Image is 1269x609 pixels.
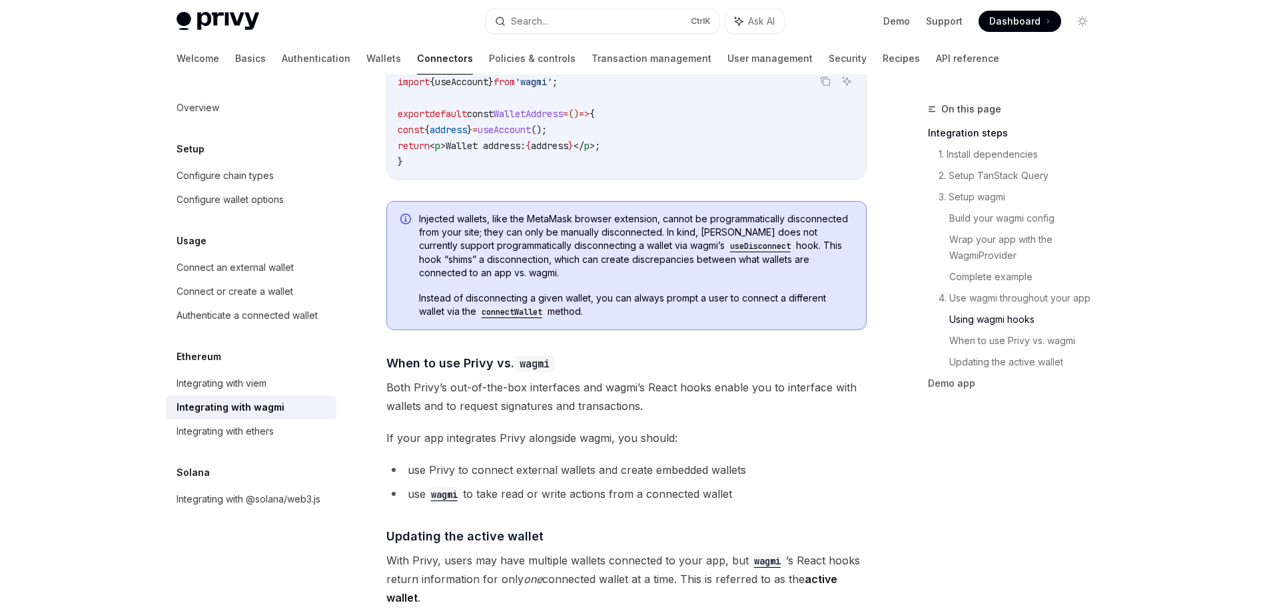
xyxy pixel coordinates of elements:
[398,124,424,136] span: const
[531,140,568,152] span: address
[749,554,786,567] a: wagmi
[941,101,1001,117] span: On this page
[936,43,999,75] a: API reference
[817,73,834,90] button: Copy the contents from the code block
[166,256,336,280] a: Connect an external wallet
[166,280,336,304] a: Connect or create a wallet
[177,12,259,31] img: light logo
[595,140,600,152] span: ;
[511,13,548,29] div: Search...
[426,487,463,502] code: wagmi
[177,375,266,391] div: Integrating with viem
[515,76,552,88] span: 'wagmi'
[949,208,1104,229] a: Build your wagmi config
[928,122,1104,144] a: Integration steps
[398,140,430,152] span: return
[430,124,467,136] span: address
[979,11,1061,32] a: Dashboard
[424,124,430,136] span: {
[166,487,336,511] a: Integrating with @solana/web3.js
[426,487,463,501] a: wagmi
[1072,11,1093,32] button: Toggle dark mode
[749,554,786,568] code: wagmi
[386,354,555,372] span: When to use Privy vs.
[419,292,853,319] span: Instead of disconnecting a given wallet, you can always prompt a user to connect a different wall...
[725,240,796,251] a: useDisconnect
[166,395,336,419] a: Integrating with wagmi
[494,108,563,120] span: WalletAddress
[386,572,837,604] strong: active wallet
[494,76,515,88] span: from
[939,186,1104,208] a: 3. Setup wagmi
[386,551,867,607] span: With Privy, users may have multiple wallets connected to your app, but ’s React hooks return info...
[725,9,784,33] button: Ask AI
[514,355,555,372] code: wagmi
[166,164,336,188] a: Configure chain types
[166,371,336,395] a: Integrating with viem
[725,240,796,253] code: useDisconnect
[177,465,210,481] h5: Solana
[177,43,219,75] a: Welcome
[386,527,544,545] span: Updating the active wallet
[939,288,1104,309] a: 4. Use wagmi throughout your app
[590,108,595,120] span: {
[398,108,430,120] span: export
[166,96,336,120] a: Overview
[949,229,1104,266] a: Wrap your app with the WagmiProvider
[467,108,494,120] span: const
[177,349,221,365] h5: Ethereum
[398,156,403,168] span: }
[282,43,350,75] a: Authentication
[166,419,336,443] a: Integrating with ethers
[478,124,531,136] span: useAccount
[430,76,435,88] span: {
[435,76,488,88] span: useAccount
[177,100,219,116] div: Overview
[928,373,1104,394] a: Demo app
[177,233,207,249] h5: Usage
[177,284,293,300] div: Connect or create a wallet
[386,485,867,503] li: use to take read or write actions from a connected wallet
[177,423,274,439] div: Integrating with ethers
[488,76,494,88] span: }
[568,140,574,152] span: }
[386,461,867,479] li: use Privy to connect external wallets and create embedded wallets
[829,43,867,75] a: Security
[472,124,478,136] span: =
[400,214,414,227] svg: Info
[430,140,435,152] span: <
[166,188,336,212] a: Configure wallet options
[435,140,440,152] span: p
[417,43,473,75] a: Connectors
[949,309,1104,330] a: Using wagmi hooks
[727,43,813,75] a: User management
[584,140,590,152] span: p
[467,124,472,136] span: }
[579,108,590,120] span: =>
[838,73,855,90] button: Ask AI
[386,378,867,415] span: Both Privy’s out-of-the-box interfaces and wagmi’s React hooks enable you to interface with walle...
[552,76,558,88] span: ;
[366,43,401,75] a: Wallets
[883,15,910,28] a: Demo
[883,43,920,75] a: Recipes
[177,491,320,507] div: Integrating with @solana/web3.js
[398,76,430,88] span: import
[691,16,711,27] span: Ctrl K
[177,168,274,184] div: Configure chain types
[446,140,526,152] span: Wallet address:
[949,351,1104,373] a: Updating the active wallet
[177,307,318,323] div: Authenticate a connected wallet
[949,266,1104,288] a: Complete example
[949,330,1104,351] a: When to use Privy vs. wagmi
[939,144,1104,165] a: 1. Install dependencies
[989,15,1041,28] span: Dashboard
[568,108,579,120] span: ()
[574,140,584,152] span: </
[235,43,266,75] a: Basics
[748,15,775,28] span: Ask AI
[563,108,568,120] span: =
[419,212,853,280] span: Injected wallets, like the MetaMask browser extension, cannot be programmatically disconnected fr...
[926,15,963,28] a: Support
[939,165,1104,186] a: 2. Setup TanStack Query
